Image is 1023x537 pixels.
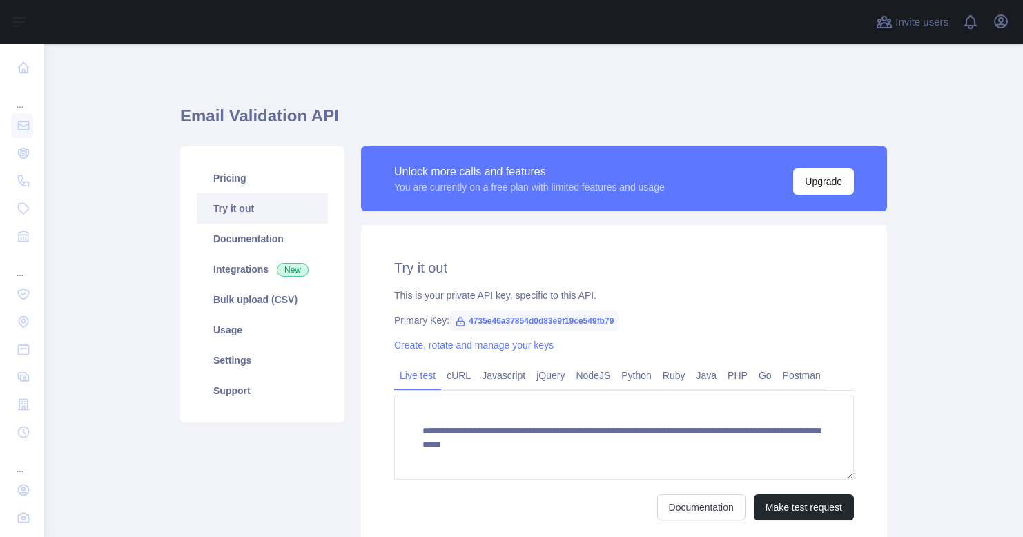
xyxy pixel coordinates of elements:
a: Documentation [197,224,328,254]
div: You are currently on a free plan with limited features and usage [394,180,665,194]
button: Make test request [754,494,854,520]
button: Invite users [873,11,951,33]
a: Support [197,375,328,406]
a: cURL [441,364,476,387]
a: Usage [197,315,328,345]
a: Settings [197,345,328,375]
a: Pricing [197,163,328,193]
a: Documentation [657,494,746,520]
div: This is your private API key, specific to this API. [394,289,854,302]
a: Postman [777,364,826,387]
div: ... [11,251,33,279]
a: PHP [722,364,753,387]
div: Unlock more calls and features [394,164,665,180]
span: 4735e46a37854d0d83e9f19ce549fb79 [449,311,619,331]
a: NodeJS [570,364,616,387]
span: Invite users [895,14,948,30]
a: Integrations New [197,254,328,284]
a: Java [691,364,723,387]
a: jQuery [531,364,570,387]
h2: Try it out [394,258,854,277]
div: ... [11,83,33,110]
a: Try it out [197,193,328,224]
span: New [277,263,309,277]
a: Javascript [476,364,531,387]
button: Upgrade [793,168,854,195]
div: ... [11,447,33,475]
div: Primary Key: [394,313,854,327]
h1: Email Validation API [180,105,887,138]
a: Bulk upload (CSV) [197,284,328,315]
a: Live test [394,364,441,387]
a: Create, rotate and manage your keys [394,340,554,351]
a: Go [753,364,777,387]
a: Python [616,364,657,387]
a: Ruby [657,364,691,387]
